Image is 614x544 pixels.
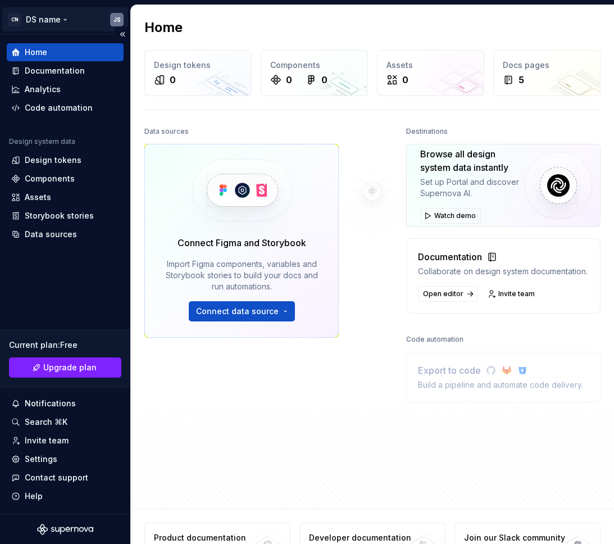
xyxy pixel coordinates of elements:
[115,26,130,42] button: Collapse sidebar
[25,454,57,465] div: Settings
[7,207,124,225] a: Storybook stories
[25,210,94,221] div: Storybook stories
[286,73,292,87] div: 0
[25,173,75,184] div: Components
[25,65,85,76] div: Documentation
[418,364,583,377] div: Export to code
[7,62,124,80] a: Documentation
[418,250,588,264] div: Documentation
[2,7,128,31] button: CNDS nameJS
[321,73,328,87] div: 0
[7,225,124,243] a: Data sources
[178,236,306,250] div: Connect Figma and Storybook
[7,413,124,431] button: Search ⌘K
[170,73,176,87] div: 0
[196,306,279,317] span: Connect data source
[25,155,81,166] div: Design tokens
[43,362,97,373] span: Upgrade plan
[161,259,322,292] div: Import Figma components, variables and Storybook stories to build your docs and run automations.
[464,532,565,543] div: Join our Slack community
[7,432,124,450] a: Invite team
[493,50,601,96] a: Docs pages5
[420,147,525,174] div: Browse all design system data instantly
[144,124,189,139] div: Data sources
[402,73,408,87] div: 0
[9,339,121,351] div: Current plan : Free
[434,211,476,220] span: Watch demo
[189,301,295,321] button: Connect data source
[406,124,448,139] div: Destinations
[25,435,69,446] div: Invite team
[418,266,588,277] div: Collaborate on design system documentation.
[519,73,524,87] div: 5
[113,15,121,24] div: JS
[377,50,484,96] a: Assets0
[406,332,463,347] div: Code automation
[26,14,61,25] div: DS name
[7,151,124,169] a: Design tokens
[7,469,124,487] button: Contact support
[270,60,358,71] div: Components
[7,188,124,206] a: Assets
[25,229,77,240] div: Data sources
[9,357,121,378] a: Upgrade plan
[37,524,93,535] svg: Supernova Logo
[7,395,124,412] button: Notifications
[25,192,51,203] div: Assets
[309,532,411,543] div: Developer documentation
[7,99,124,117] a: Code automation
[25,416,67,428] div: Search ⌘K
[7,487,124,505] button: Help
[25,472,88,483] div: Contact support
[144,19,183,37] h2: Home
[261,50,368,96] a: Components00
[8,13,21,26] div: CN
[25,102,93,114] div: Code automation
[9,137,75,146] div: Design system data
[144,50,252,96] a: Design tokens0
[154,60,242,71] div: Design tokens
[25,491,43,502] div: Help
[503,60,591,71] div: Docs pages
[25,47,47,58] div: Home
[498,289,535,298] span: Invite team
[420,208,481,224] button: Watch demo
[7,170,124,188] a: Components
[25,398,76,409] div: Notifications
[7,450,124,468] a: Settings
[7,43,124,61] a: Home
[423,289,463,298] span: Open editor
[7,80,124,98] a: Analytics
[154,532,246,543] div: Product documentation
[25,84,61,95] div: Analytics
[418,379,583,391] div: Build a pipeline and automate code delivery.
[418,286,477,302] a: Open editor
[420,176,525,199] div: Set up Portal and discover Supernova AI.
[484,286,540,302] a: Invite team
[386,60,475,71] div: Assets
